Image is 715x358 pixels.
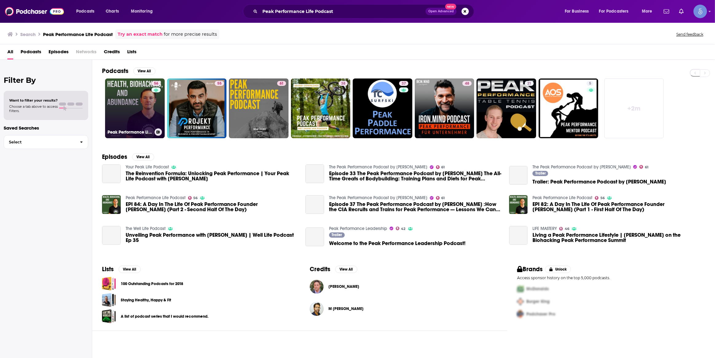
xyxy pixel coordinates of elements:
span: More [642,7,652,16]
div: Search podcasts, credits, & more... [249,4,480,18]
a: Episode 33 The Peak Performance Podcast by Brad Young The All-Time Greats of Bodybuilding: Traini... [329,171,502,181]
a: Staying Healthy, Happy & Fit [102,293,116,307]
a: Episode 37 The Peak Performance Podcast by Brad Young :How the CIA Recruits and Trains for Peak P... [329,202,502,212]
button: open menu [127,6,161,16]
span: 61 [442,197,445,199]
a: Episode 37 The Peak Performance Podcast by Brad Young :How the CIA Recruits and Trains for Peak P... [305,195,324,214]
a: 38 [291,78,351,138]
span: Select [4,140,75,144]
a: 5 [587,81,594,86]
a: Show notifications dropdown [661,6,672,17]
span: [PERSON_NAME] [328,284,359,289]
a: All [7,47,13,59]
a: 61 [436,165,445,169]
a: EPI 84: A Day In The Life Of Peak Performance Founder Talor Zamir (Part 2 - Second Half Of The Day) [126,202,298,212]
a: A list of podcast series that I would recommend. [102,309,116,323]
button: open menu [595,6,638,16]
a: 55 [215,81,224,86]
span: 5 [589,81,591,87]
span: Networks [76,47,96,59]
button: M SalekM Salek [310,299,498,319]
span: Podchaser Pro [526,312,555,317]
a: The Peak Performance Podcast by Brad Young [532,164,631,170]
a: Episodes [49,47,69,59]
span: Charts [106,7,119,16]
a: The Reinvention Formula: Unlocking Peak Performance | Your Peak Life Podcast with Travis Wallace [102,164,121,183]
h2: Credits [310,265,330,273]
span: Choose a tab above to access filters. [9,104,58,113]
button: Andy ZitzmannAndy Zitzmann [310,277,498,296]
img: Second Pro Logo [515,295,526,308]
button: View All [133,67,155,75]
span: for more precise results [164,31,217,38]
a: Trailer: Peak Performance Podcast by Brad Young [509,166,528,185]
a: 61 [639,165,648,169]
a: 46 [559,227,569,231]
a: EPI 84: A Day In The Life Of Peak Performance Founder Talor Zamir (Part 2 - Second Half Of The Day) [102,195,121,214]
img: Podchaser - Follow, Share and Rate Podcasts [5,6,64,17]
a: Lists [127,47,136,59]
a: Peak Performance Life Podcast [532,195,592,200]
span: Podcasts [76,7,94,16]
a: Unveiling Peak Performance with Brian Altamirano | Well Life Podcast Ep 35 [126,232,298,243]
h3: Peak Performance Life Podcast [43,31,113,37]
span: EPI 84: A Day In The Life Of Peak Performance Founder [PERSON_NAME] (Part 2 - Second Half Of The ... [126,202,298,212]
button: Send feedback [674,32,705,37]
a: 100 Outstanding Podcasts for 2018 [102,277,116,291]
a: Staying Healthy, Happy & Fit [121,297,171,304]
span: 56 [193,197,198,199]
p: Saved Searches [4,125,88,131]
h2: Lists [102,265,114,273]
span: 61 [442,166,445,169]
a: Podcasts [21,47,41,59]
a: 42 [396,227,406,230]
img: Third Pro Logo [515,308,526,320]
a: LIFE MASTERY [532,226,557,231]
button: open menu [560,6,597,16]
span: 48 [465,81,469,87]
button: open menu [72,6,102,16]
button: Select [4,135,88,149]
h3: Search [20,31,36,37]
span: Trailer [535,171,546,175]
img: M Salek [310,302,324,316]
a: The Reinvention Formula: Unlocking Peak Performance | Your Peak Life Podcast with Travis Wallace [126,171,298,181]
a: M Salek [328,306,363,311]
h3: Peak Performance Life Podcast [108,130,152,135]
a: The Peak Performance Podcast by Brad Young [329,195,427,200]
button: View All [335,266,357,273]
a: 48 [415,78,474,138]
span: Open Advanced [428,10,454,13]
h2: Filter By [4,76,88,85]
a: CreditsView All [310,265,357,273]
img: First Pro Logo [515,283,526,295]
span: Unveiling Peak Performance with [PERSON_NAME] | Well Life Podcast Ep 35 [126,232,298,243]
a: 56 [151,81,161,86]
h2: Podcasts [102,67,128,75]
span: M [PERSON_NAME] [328,306,363,311]
span: Trailer [332,233,342,237]
a: Credits [104,47,120,59]
a: Living a Peak Performance Lifestyle | Ronnie Landis on the Biohacking Peak Performance Summit [532,232,705,243]
span: New [445,4,456,10]
a: 5 [539,78,598,138]
a: 56Peak Performance Life Podcast [105,78,165,138]
img: Andy Zitzmann [310,280,324,294]
a: Andy Zitzmann [328,284,359,289]
img: EPI 82: A Day In The Life Of Peak Performance Founder Talor Zamir (Part 1 - First Half Of The Day) [509,195,528,214]
span: 56 [600,197,605,199]
a: Trailer: Peak Performance Podcast by Brad Young [532,179,666,184]
span: McDonalds [526,286,549,292]
input: Search podcasts, credits, & more... [260,6,426,16]
button: open menu [638,6,660,16]
a: Show notifications dropdown [677,6,686,17]
a: 37 [399,81,408,86]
